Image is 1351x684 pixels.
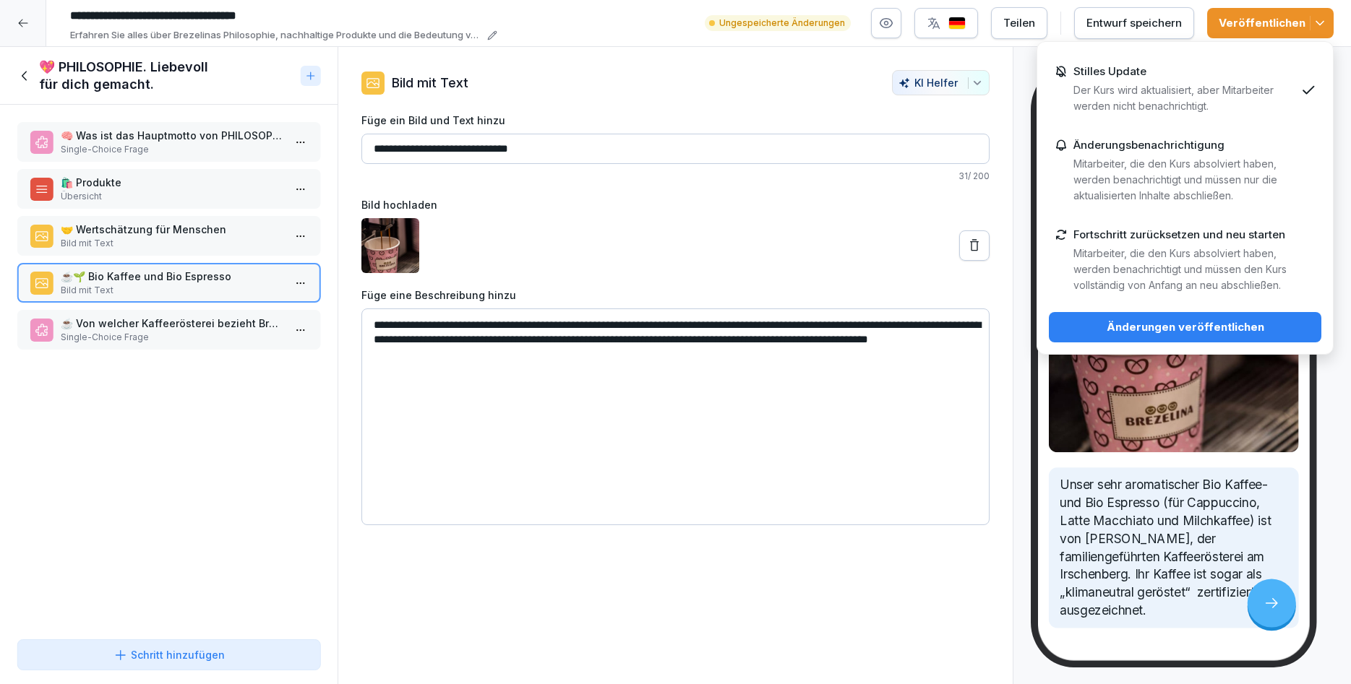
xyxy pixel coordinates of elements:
[1074,7,1194,39] button: Entwurf speichern
[361,218,419,273] img: w0m695qzjsv3aymvwat3vkad.png
[1086,15,1182,31] div: Entwurf speichern
[1073,65,1146,78] p: Stilles Update
[1073,156,1295,204] p: Mitarbeiter, die den Kurs absolviert haben, werden benachrichtigt und müssen nur die aktualisiert...
[1003,15,1035,31] div: Teilen
[17,263,320,303] div: ☕🌱 Bio Kaffee und Bio EspressoBild mit Text
[361,170,990,183] p: 31 / 200
[61,269,283,284] p: ☕🌱 Bio Kaffee und Bio Espresso
[1219,15,1322,31] div: Veröffentlichen
[17,310,320,350] div: ☕ Von welcher Kaffeerösterei bezieht Brezelina seinen Bio-Kaffee?Single-Choice Frage
[17,122,320,162] div: 🧠 Was ist das Hauptmotto von PHILOSOPHIE?Single-Choice Frage
[392,73,468,92] p: Bild mit Text
[61,128,283,143] p: 🧠 Was ist das Hauptmotto von PHILOSOPHIE?
[17,216,320,256] div: 🤝 Wertschätzung für MenschenBild mit Text
[61,316,283,331] p: ☕ Von welcher Kaffeerösterei bezieht Brezelina seinen Bio-Kaffee?
[61,143,283,156] p: Single-Choice Frage
[1073,246,1295,293] p: Mitarbeiter, die den Kurs absolviert haben, werden benachrichtigt und müssen den Kurs vollständig...
[61,222,283,237] p: 🤝 Wertschätzung für Menschen
[39,59,294,93] h1: 💖 PHILOSOPHIE. Liebevoll für dich gemacht.
[361,113,990,128] label: Füge ein Bild und Text hinzu
[1049,214,1299,452] img: Bild und Text Vorschau
[361,197,990,212] label: Bild hochladen
[1207,8,1334,38] button: Veröffentlichen
[70,28,483,43] p: Erfahren Sie alles über Brezelinas Philosophie, nachhaltige Produkte und die Bedeutung von Vielfa...
[991,7,1047,39] button: Teilen
[1049,312,1321,342] button: Änderungen veröffentlichen
[61,331,283,344] p: Single-Choice Frage
[361,287,990,303] label: Füge eine Beschreibung hinzu
[1060,319,1310,335] div: Änderungen veröffentlichen
[898,77,983,89] div: KI Helfer
[1073,139,1225,152] p: Änderungsbenachrichtigung
[1060,476,1287,620] p: Unser sehr aromatischer Bio Kaffee- und Bio Espresso (für Cappuccino, Latte Macchiato und Milchka...
[61,284,283,297] p: Bild mit Text
[719,17,845,30] p: Ungespeicherte Änderungen
[1073,228,1285,241] p: Fortschritt zurücksetzen und neu starten
[113,647,225,662] div: Schritt hinzufügen
[17,169,320,209] div: 🛍️ ProdukteÜbersicht
[892,70,990,95] button: KI Helfer
[17,639,320,670] button: Schritt hinzufügen
[1073,82,1295,114] p: Der Kurs wird aktualisiert, aber Mitarbeiter werden nicht benachrichtigt.
[61,190,283,203] p: Übersicht
[948,17,966,30] img: de.svg
[61,237,283,250] p: Bild mit Text
[61,175,283,190] p: 🛍️ Produkte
